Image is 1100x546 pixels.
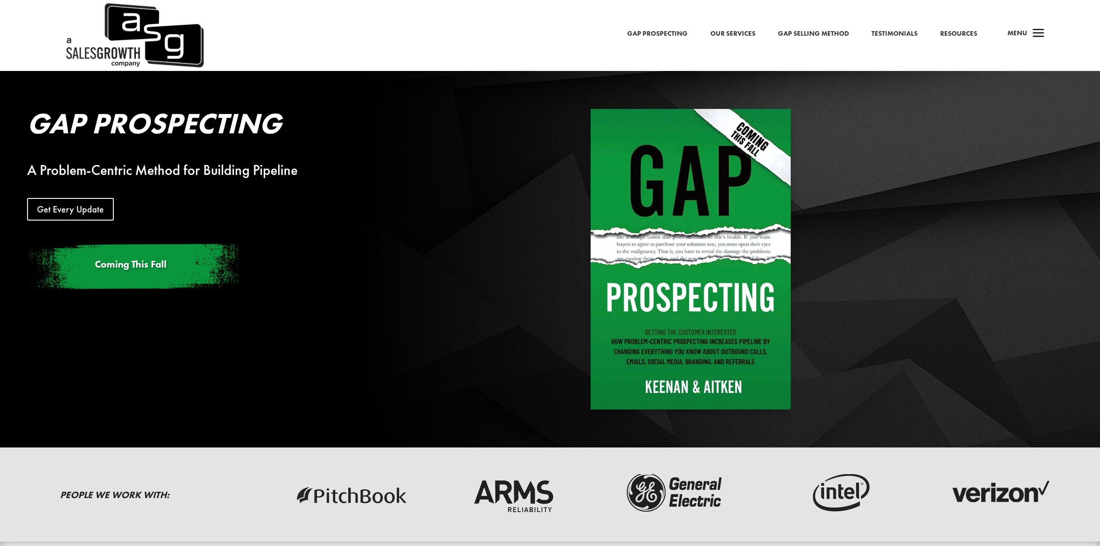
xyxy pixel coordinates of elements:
img: ge-logo-dark [619,470,732,515]
a: Gap Prospecting [627,28,688,40]
img: pitchbook-logo-dark [295,470,408,515]
a: Get Every Update [27,198,114,221]
img: arms-reliability-logo-dark [457,470,570,515]
img: Gap Prospecting - Coming This Fall [591,109,791,409]
img: intel-logo-dark [781,470,894,515]
a: Gap Selling Method [778,28,849,40]
a: Resources [940,28,977,40]
span: a [1030,25,1048,43]
span: Menu [1007,28,1027,38]
a: Our Services [710,28,755,40]
a: Testimonials [872,28,918,40]
h2: Gap Prospecting [27,109,497,142]
img: verizon-logo-dark [943,470,1056,515]
div: A Problem-Centric Method for Building Pipeline [27,165,497,176]
span: Coming This Fall [95,258,167,271]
